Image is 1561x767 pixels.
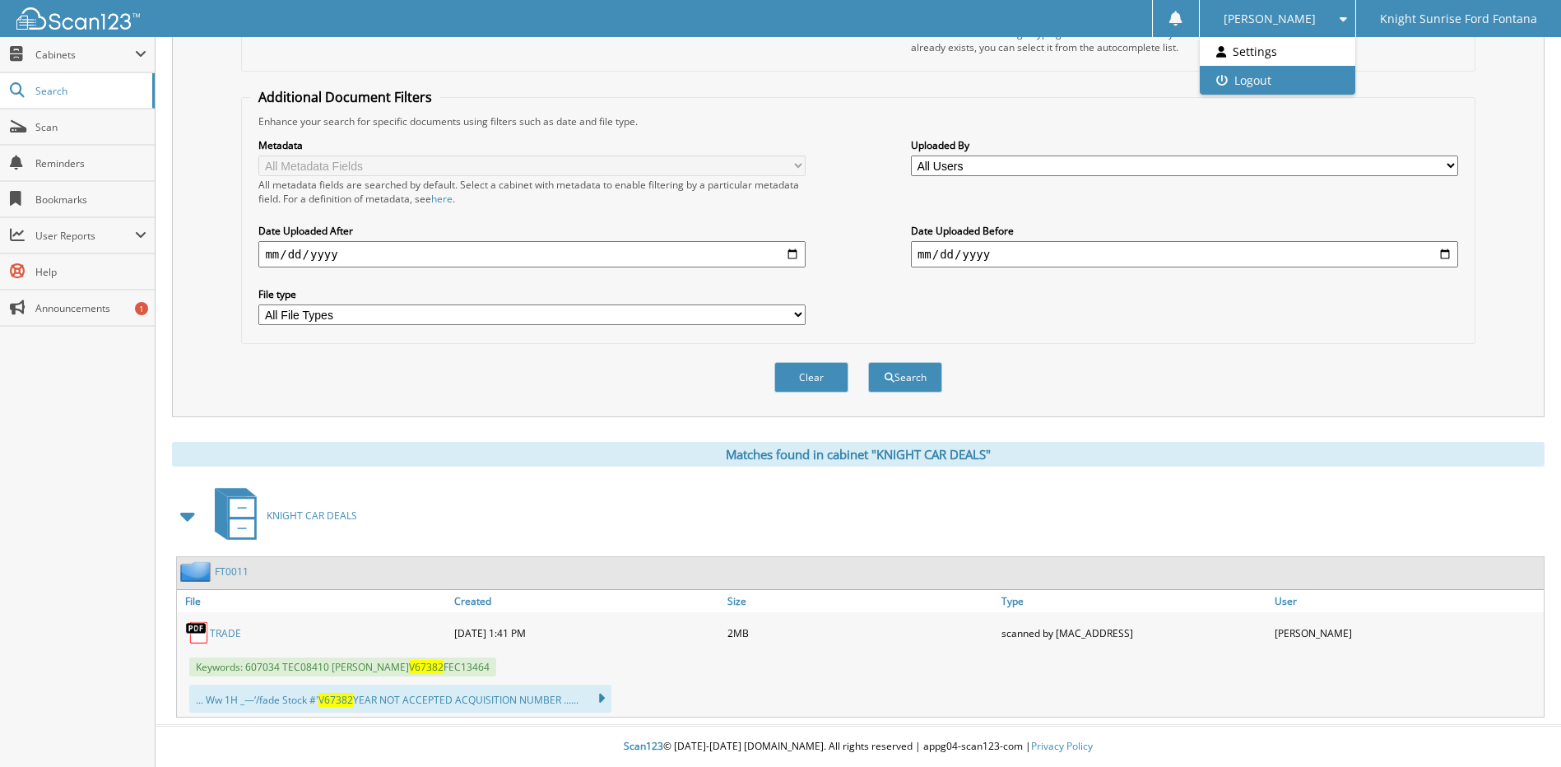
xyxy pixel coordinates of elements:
[1200,37,1355,66] a: Settings
[189,658,496,676] span: Keywords: 607034 TEC08410 [PERSON_NAME] FEC13464
[180,561,215,582] img: folder2.png
[1380,14,1537,24] span: Knight Sunrise Ford Fontana
[215,565,249,579] a: FT0011
[1271,590,1544,612] a: User
[450,590,723,612] a: Created
[997,590,1271,612] a: Type
[1200,66,1355,95] a: Logout
[258,287,806,301] label: File type
[156,727,1561,767] div: © [DATE]-[DATE] [DOMAIN_NAME]. All rights reserved | appg04-scan123-com |
[911,241,1458,267] input: end
[35,48,135,62] span: Cabinets
[250,114,1466,128] div: Enhance your search for specific documents using filters such as date and file type.
[1271,616,1544,649] div: [PERSON_NAME]
[431,192,453,206] a: here
[258,178,806,206] div: All metadata fields are searched by default. Select a cabinet with metadata to enable filtering b...
[135,302,148,315] div: 1
[258,224,806,238] label: Date Uploaded After
[172,442,1545,467] div: Matches found in cabinet "KNIGHT CAR DEALS"
[35,156,146,170] span: Reminders
[189,685,611,713] div: ... Ww 1H _—‘/fade Stock #' YEAR NOT ACCEPTED ACQUISITION NUMBER ......
[35,265,146,279] span: Help
[35,229,135,243] span: User Reports
[258,138,806,152] label: Metadata
[250,88,440,106] legend: Additional Document Filters
[210,626,241,640] a: TRADE
[774,362,848,393] button: Clear
[35,84,144,98] span: Search
[1031,739,1093,753] a: Privacy Policy
[16,7,140,30] img: scan123-logo-white.svg
[1224,14,1316,24] span: [PERSON_NAME]
[35,193,146,207] span: Bookmarks
[911,138,1458,152] label: Uploaded By
[409,660,444,674] span: V67382
[318,693,353,707] span: V67382
[868,362,942,393] button: Search
[177,590,450,612] a: File
[258,241,806,267] input: start
[723,616,997,649] div: 2MB
[911,224,1458,238] label: Date Uploaded Before
[185,621,210,645] img: PDF.png
[205,483,357,548] a: KNIGHT CAR DEALS
[267,509,357,523] span: KNIGHT CAR DEALS
[450,616,723,649] div: [DATE] 1:41 PM
[35,301,146,315] span: Announcements
[997,616,1271,649] div: scanned by [MAC_ADDRESS]
[911,26,1458,54] div: Select a cabinet and begin typing the name of the folder you want to search in. If the name match...
[35,120,146,134] span: Scan
[624,739,663,753] span: Scan123
[723,590,997,612] a: Size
